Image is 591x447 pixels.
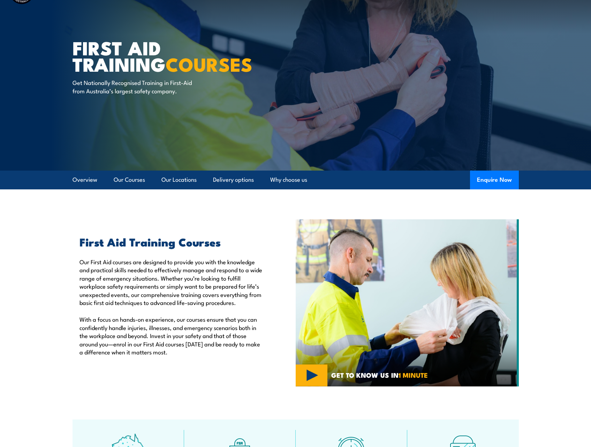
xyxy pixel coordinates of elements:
[79,258,264,306] p: Our First Aid courses are designed to provide you with the knowledge and practical skills needed ...
[470,171,519,189] button: Enquire Now
[114,171,145,189] a: Our Courses
[79,315,264,356] p: With a focus on hands-on experience, our courses ensure that you can confidently handle injuries,...
[213,171,254,189] a: Delivery options
[73,78,200,95] p: Get Nationally Recognised Training in First-Aid from Australia’s largest safety company.
[331,372,428,378] span: GET TO KNOW US IN
[166,49,252,78] strong: COURSES
[73,171,97,189] a: Overview
[270,171,307,189] a: Why choose us
[399,370,428,380] strong: 1 MINUTE
[161,171,197,189] a: Our Locations
[73,39,245,72] h1: First Aid Training
[296,219,519,386] img: Fire & Safety Australia deliver Health and Safety Representatives Training Courses – HSR Training
[79,237,264,246] h2: First Aid Training Courses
